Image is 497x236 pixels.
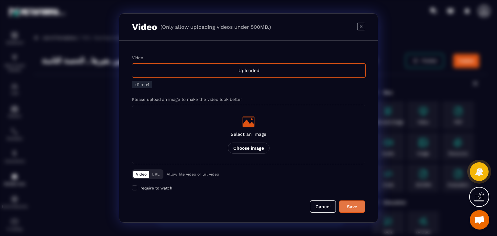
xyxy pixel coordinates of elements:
p: (Only allow uploading videos under 500MB.) [160,24,271,30]
label: Please upload an image to make the video look better [132,97,242,102]
button: Cancel [310,200,336,213]
p: Choose image [228,143,270,154]
div: Uploaded [132,63,366,78]
button: Video [133,171,149,178]
h3: Video [132,22,157,32]
div: Open chat [470,210,489,230]
span: require to watch [140,186,172,190]
button: Save [339,200,365,213]
button: URL [149,171,162,178]
label: Video [132,55,143,60]
p: Allow file video or url video [167,172,219,177]
div: Save [343,203,361,210]
p: Select an image [228,132,270,137]
span: d1.mp4 [135,82,149,87]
